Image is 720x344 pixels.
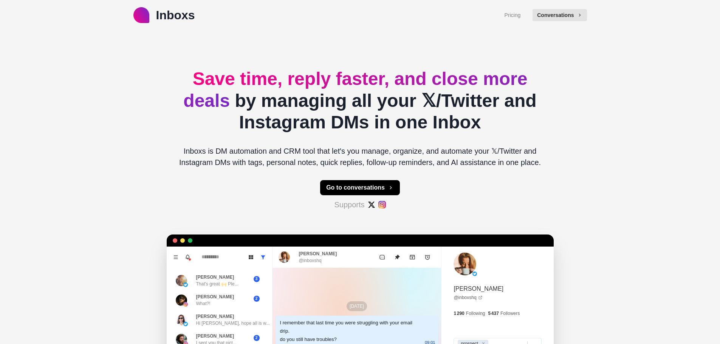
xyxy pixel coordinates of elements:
[378,201,386,208] img: #
[254,335,260,341] span: 2
[257,251,269,263] button: Show all conversations
[454,284,503,293] p: [PERSON_NAME]
[133,6,195,24] a: logoInboxs
[368,201,375,208] img: #
[196,281,238,287] p: That's great 🙌 Ple...
[196,274,234,281] p: [PERSON_NAME]
[196,293,234,300] p: [PERSON_NAME]
[390,250,405,265] button: Unpin
[196,320,270,327] p: Hi [PERSON_NAME], hope all is w...
[173,68,548,133] h2: by managing all your 𝕏/Twitter and Instagram DMs in one Inbox
[405,250,420,265] button: Archive
[254,296,260,302] span: 2
[182,251,194,263] button: Notifications
[420,250,435,265] button: Add reminder
[280,319,422,344] div: I remember that last time you were struggling with your email drip. do you still have troubles?
[183,69,527,111] span: Save time, reply faster, and close more deals
[347,301,367,311] p: [DATE]
[320,180,400,195] button: Go to conversations
[196,333,234,339] p: [PERSON_NAME]
[454,310,464,317] p: 1 290
[279,251,290,263] img: picture
[454,294,482,301] a: @inboxshq
[133,7,149,23] img: logo
[173,145,548,168] p: Inboxs is DM automation and CRM tool that let's you manage, organize, and automate your 𝕏/Twitter...
[454,253,476,275] img: picture
[299,250,337,257] p: [PERSON_NAME]
[504,11,520,19] a: Pricing
[245,251,257,263] button: Board View
[488,310,499,317] p: 5 437
[196,313,234,320] p: [PERSON_NAME]
[183,302,188,307] img: picture
[183,322,188,326] img: picture
[183,282,188,287] img: picture
[176,314,187,325] img: picture
[500,310,520,317] p: Followers
[466,310,485,317] p: Following
[375,250,390,265] button: Mark as unread
[176,275,187,286] img: picture
[196,300,211,307] p: What?!
[176,295,187,306] img: picture
[170,251,182,263] button: Menu
[472,271,477,276] img: picture
[299,257,322,264] p: @inboxshq
[254,276,260,282] span: 3
[533,9,587,21] button: Conversations
[156,6,195,24] p: Inboxs
[334,199,364,210] p: Supports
